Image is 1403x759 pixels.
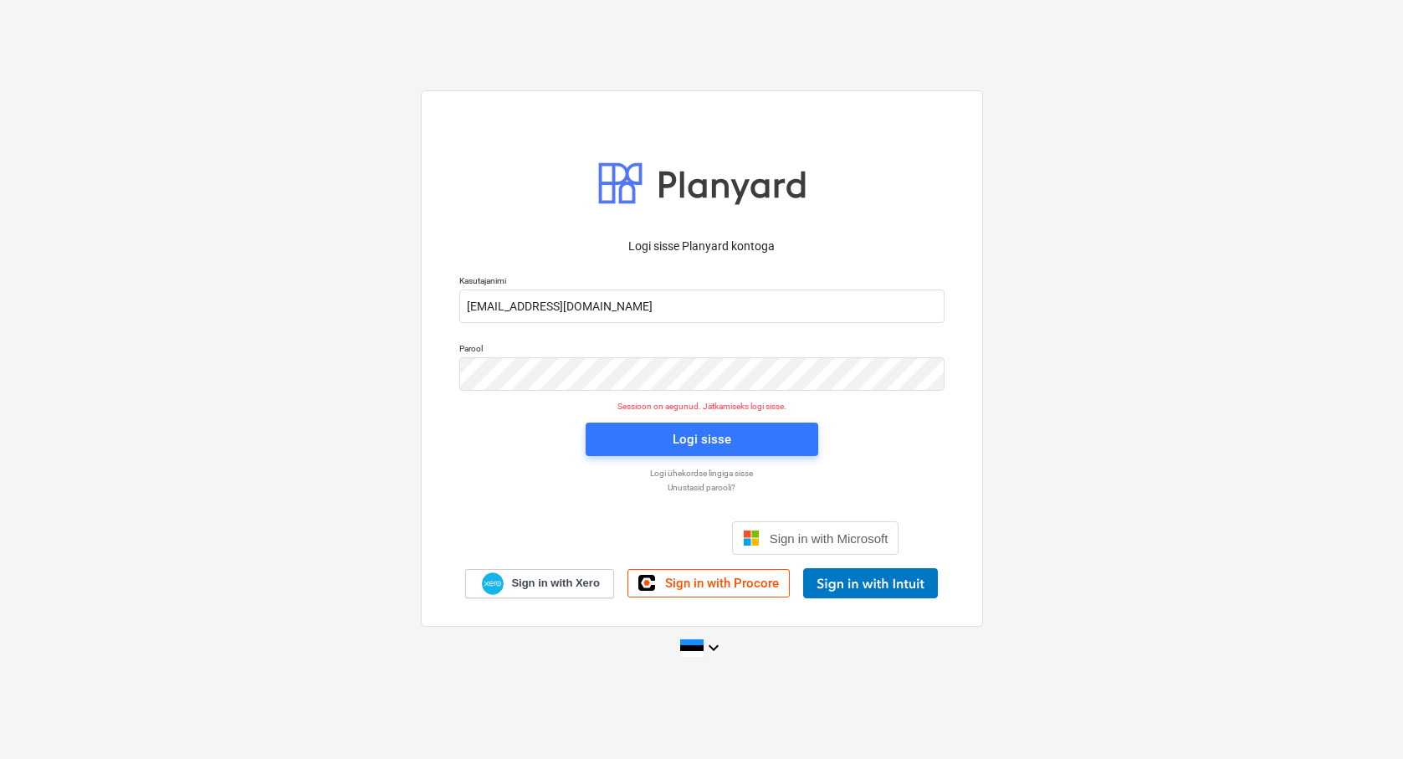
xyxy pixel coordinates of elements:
p: Logi sisse Planyard kontoga [459,238,945,255]
a: Sign in with Procore [627,569,790,597]
a: Unustasid parooli? [451,482,953,493]
img: Xero logo [482,572,504,595]
div: Logi sisse [673,428,731,450]
iframe: Chat Widget [1319,679,1403,759]
img: Microsoft logo [743,530,760,546]
span: Sign in with Procore [665,576,779,591]
a: Logi ühekordse lingiga sisse [451,468,953,479]
span: Sign in with Xero [511,576,599,591]
p: Sessioon on aegunud. Jätkamiseks logi sisse. [449,401,955,412]
input: Kasutajanimi [459,290,945,323]
span: Sign in with Microsoft [770,531,888,546]
p: Kasutajanimi [459,275,945,290]
a: Sign in with Xero [465,569,614,598]
button: Logi sisse [586,423,818,456]
iframe: Sisselogimine Google'i nupu abil [496,520,727,556]
p: Parool [459,343,945,357]
i: keyboard_arrow_down [704,638,724,658]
